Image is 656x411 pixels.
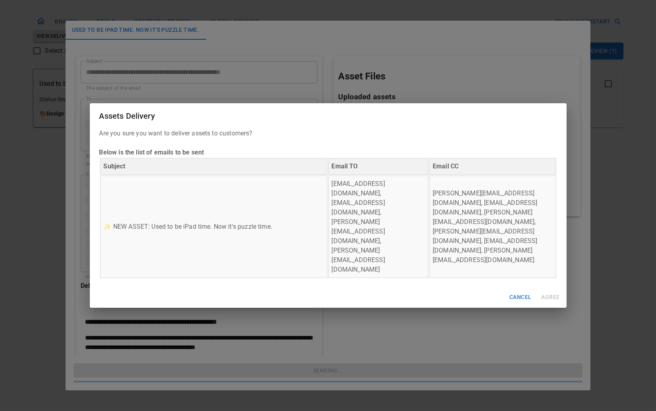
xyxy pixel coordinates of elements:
b: Below is the list of emails to be sent [99,149,204,156]
td: ✨ NEW ASSET: Used to be iPad time. Now it's puzzle time. [100,176,327,278]
td: [PERSON_NAME][EMAIL_ADDRESS][DOMAIN_NAME], [EMAIL_ADDRESS][DOMAIN_NAME], [PERSON_NAME][EMAIL_ADDR... [429,176,556,278]
th: Email CC [429,158,556,175]
td: [EMAIL_ADDRESS][DOMAIN_NAME], [EMAIL_ADDRESS][DOMAIN_NAME], [PERSON_NAME][EMAIL_ADDRESS][DOMAIN_N... [328,176,429,278]
th: Subject [100,158,327,175]
button: Cancel [506,290,534,305]
h2: Assets Delivery [90,103,567,129]
th: Email TO [328,158,429,175]
p: Are you sure you want to deliver assets to customers? [99,129,557,279]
